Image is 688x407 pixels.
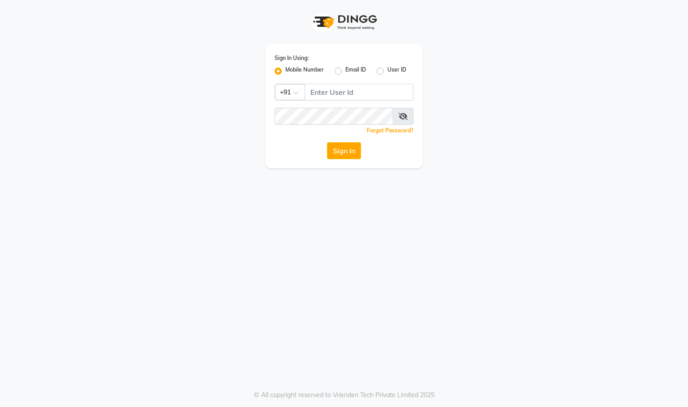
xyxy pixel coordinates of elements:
[387,66,406,76] label: User ID
[275,108,393,125] input: Username
[367,127,413,134] a: Forgot Password?
[275,54,309,62] label: Sign In Using:
[305,84,413,101] input: Username
[285,66,324,76] label: Mobile Number
[345,66,366,76] label: Email ID
[308,9,380,35] img: logo1.svg
[327,142,361,159] button: Sign In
